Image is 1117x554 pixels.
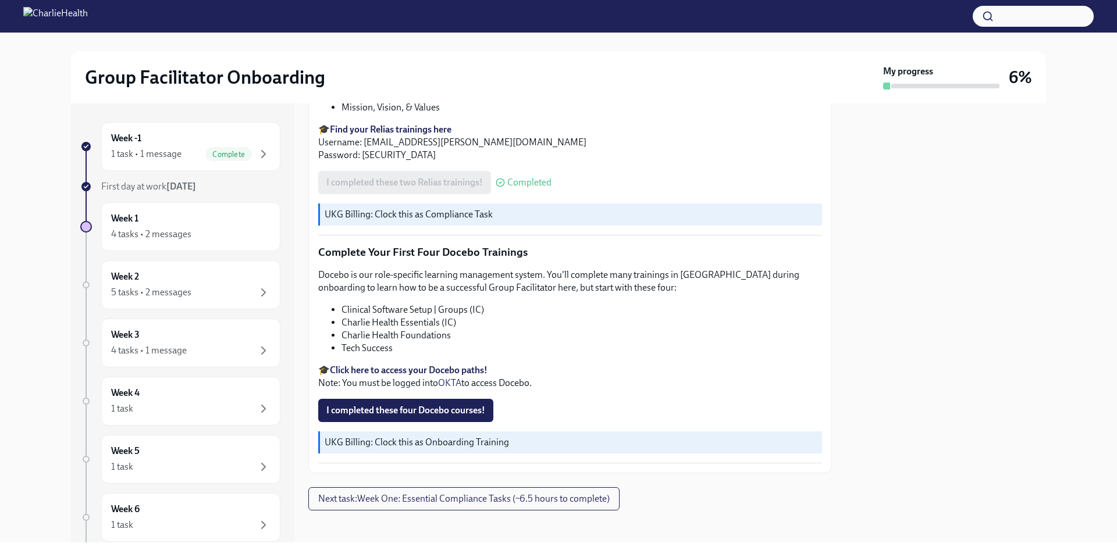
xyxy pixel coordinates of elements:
li: Charlie Health Essentials (IC) [341,316,822,329]
span: Complete [205,150,252,159]
p: UKG Billing: Clock this as Onboarding Training [325,436,817,449]
p: Complete Your First Four Docebo Trainings [318,245,822,260]
p: 🎓 Username: [EMAIL_ADDRESS][PERSON_NAME][DOMAIN_NAME] Password: [SECURITY_DATA] [318,123,822,162]
span: First day at work [101,181,196,192]
h6: Week 1 [111,212,138,225]
a: Week 41 task [80,377,280,426]
li: Clinical Software Setup | Groups (IC) [341,303,822,316]
div: 1 task • 1 message [111,148,182,160]
button: Next task:Week One: Essential Compliance Tasks (~6.5 hours to complete) [308,487,620,510]
div: 4 tasks • 1 message [111,344,187,357]
span: Next task : Week One: Essential Compliance Tasks (~6.5 hours to complete) [318,493,610,505]
h3: 6% [1009,67,1032,88]
p: 🎓 Note: You must be logged into to access Docebo. [318,364,822,389]
h6: Week 2 [111,270,139,283]
li: Mission, Vision, & Values [341,101,822,114]
h6: Week -1 [111,132,141,145]
strong: My progress [883,65,933,78]
img: CharlieHealth [23,7,88,26]
span: I completed these four Docebo courses! [326,405,485,416]
a: First day at work[DATE] [80,180,280,193]
li: Tech Success [341,342,822,355]
a: Week 14 tasks • 2 messages [80,202,280,251]
a: Week -11 task • 1 messageComplete [80,122,280,171]
a: Week 61 task [80,493,280,542]
div: 1 task [111,402,133,415]
div: 1 task [111,519,133,531]
div: 1 task [111,460,133,473]
a: Week 34 tasks • 1 message [80,319,280,367]
li: Charlie Health Foundations [341,329,822,342]
a: Find your Relias trainings here [330,124,451,135]
h6: Week 3 [111,328,140,341]
a: Click here to access your Docebo paths! [330,364,488,376]
p: Docebo is our role-specific learning management system. You'll complete many trainings in [GEOGRA... [318,269,822,294]
button: I completed these four Docebo courses! [318,399,493,422]
strong: [DATE] [166,181,196,192]
h6: Week 6 [111,503,140,516]
span: Completed [507,178,552,187]
h6: Week 4 [111,387,140,399]
div: 4 tasks • 2 messages [111,228,191,241]
a: Week 51 task [80,435,280,484]
div: 5 tasks • 2 messages [111,286,191,299]
a: OKTA [438,377,461,388]
h2: Group Facilitator Onboarding [85,66,325,89]
p: UKG Billing: Clock this as Compliance Task [325,208,817,221]
a: Week 25 tasks • 2 messages [80,260,280,309]
h6: Week 5 [111,445,140,458]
